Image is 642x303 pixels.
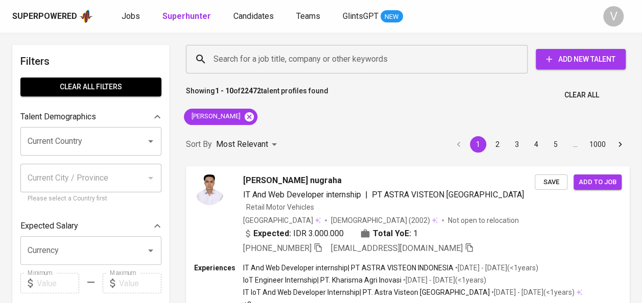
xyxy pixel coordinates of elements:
p: Not open to relocation [448,215,519,225]
p: Showing of talent profiles found [186,86,328,105]
b: Expected: [253,228,291,240]
a: Superpoweredapp logo [12,9,93,24]
button: Go to page 2 [489,136,506,153]
b: Total YoE: [373,228,411,240]
button: Go to page 4 [528,136,544,153]
input: Value [119,273,161,293]
button: Add to job [574,174,622,190]
button: Go to page 3 [509,136,525,153]
img: 6b781f775e493347a9b417fbd2dd866f.png [194,174,225,205]
span: [PERSON_NAME] nugraha [243,174,342,187]
p: Expected Salary [20,220,78,232]
a: Candidates [233,10,276,23]
span: IT And Web Developer internship [243,190,361,199]
span: | [365,189,368,201]
p: Sort By [186,138,212,150]
button: page 1 [470,136,486,153]
div: Most Relevant [216,135,280,154]
p: Please select a Country first [28,194,154,204]
div: [PERSON_NAME] [184,109,257,125]
div: Talent Demographics [20,107,161,127]
div: [GEOGRAPHIC_DATA] [243,215,321,225]
div: IDR 3.000.000 [243,228,344,240]
a: Jobs [122,10,142,23]
p: IT IoT And Web Developer Internship | PT. Astra Visteon [GEOGRAPHIC_DATA] [243,287,490,297]
div: … [567,139,583,149]
img: app logo [79,9,93,24]
p: IT And Web Developer internship | PT ASTRA VISTEON INDONESIA [243,263,454,273]
button: Clear All [560,86,603,105]
input: Value [37,273,79,293]
span: GlintsGPT [343,11,378,21]
span: Add to job [579,176,616,188]
span: NEW [381,12,403,22]
span: [DEMOGRAPHIC_DATA] [331,215,409,225]
span: [EMAIL_ADDRESS][DOMAIN_NAME] [331,243,463,253]
button: Open [144,243,158,258]
h6: Filters [20,53,161,69]
button: Clear All filters [20,78,161,96]
button: Open [144,134,158,148]
span: [PHONE_NUMBER] [243,243,312,253]
b: Superhunter [162,11,211,21]
button: Go to page 5 [548,136,564,153]
div: (2002) [331,215,438,225]
a: Teams [296,10,322,23]
p: Experiences [194,263,243,273]
span: [PERSON_NAME] [184,112,247,121]
button: Go to page 1000 [586,136,609,153]
span: Jobs [122,11,140,21]
div: Expected Salary [20,216,161,236]
span: PT ASTRA VISTEON [GEOGRAPHIC_DATA] [372,190,524,199]
a: Superhunter [162,10,213,23]
button: Save [535,174,567,190]
span: 1 [413,228,418,240]
p: • [DATE] - [DATE] ( <1 years ) [490,287,575,297]
b: 22472 [241,87,261,95]
b: 1 - 10 [215,87,233,95]
nav: pagination navigation [449,136,630,153]
span: Save [540,176,562,188]
p: • [DATE] - [DATE] ( <1 years ) [401,275,486,285]
button: Go to next page [612,136,628,153]
div: Superpowered [12,11,77,22]
div: V [603,6,624,27]
p: Most Relevant [216,138,268,150]
p: Talent Demographics [20,111,96,123]
a: GlintsGPT NEW [343,10,403,23]
span: Candidates [233,11,274,21]
p: • [DATE] - [DATE] ( <1 years ) [454,263,538,273]
span: Retail Motor Vehicles [246,203,314,211]
span: Add New Talent [544,53,617,66]
p: IoT Engineer Internship | PT. Kharisma Agri Inovasi [243,275,401,285]
span: Teams [296,11,320,21]
span: Clear All filters [29,81,153,93]
button: Add New Talent [536,49,626,69]
span: Clear All [564,89,599,102]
